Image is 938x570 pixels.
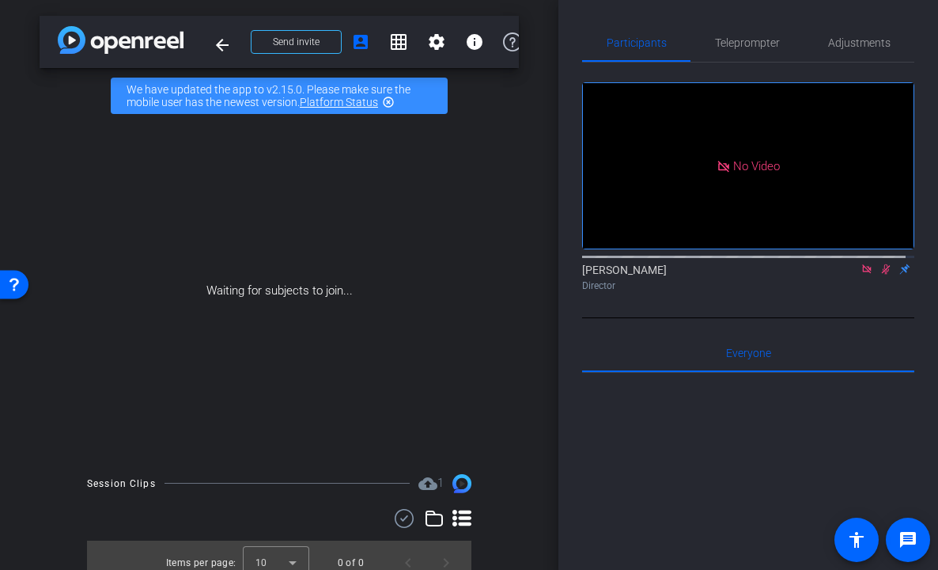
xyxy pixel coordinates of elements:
[418,474,437,493] mat-icon: cloud_upload
[251,30,342,54] button: Send invite
[418,474,444,493] span: Destinations for your clips
[351,32,370,51] mat-icon: account_box
[582,279,914,293] div: Director
[715,37,780,48] span: Teleprompter
[726,348,771,359] span: Everyone
[733,158,780,173] span: No Video
[847,530,866,549] mat-icon: accessibility
[452,474,471,493] img: Session clips
[828,37,891,48] span: Adjustments
[389,32,408,51] mat-icon: grid_on
[898,530,917,549] mat-icon: message
[582,262,914,293] div: [PERSON_NAME]
[58,26,183,54] img: app-logo
[427,32,446,51] mat-icon: settings
[40,123,519,458] div: Waiting for subjects to join...
[300,96,378,108] a: Platform Status
[87,476,156,492] div: Session Clips
[607,37,667,48] span: Participants
[273,36,320,48] span: Send invite
[465,32,484,51] mat-icon: info
[437,476,444,490] span: 1
[382,96,395,108] mat-icon: highlight_off
[111,78,448,114] div: We have updated the app to v2.15.0. Please make sure the mobile user has the newest version.
[213,36,232,55] mat-icon: arrow_back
